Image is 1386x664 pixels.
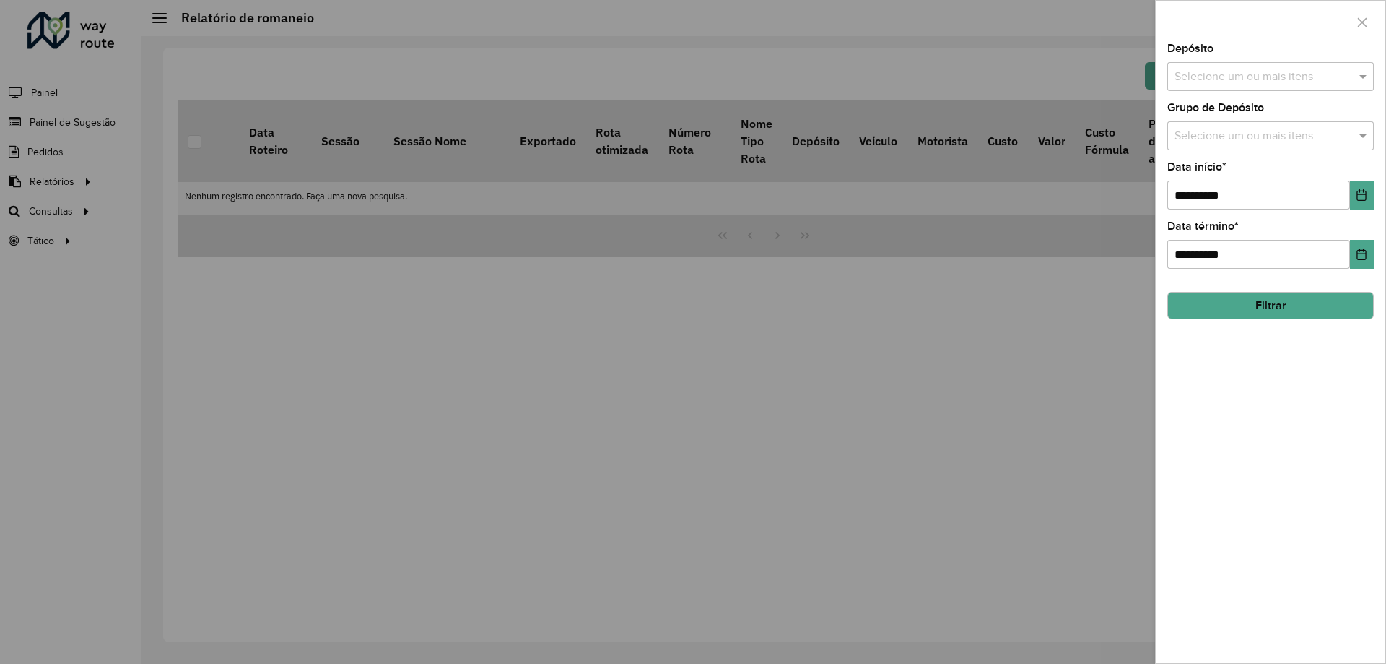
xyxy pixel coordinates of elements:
label: Grupo de Depósito [1167,99,1264,116]
button: Filtrar [1167,292,1374,319]
button: Choose Date [1350,240,1374,269]
label: Data término [1167,217,1239,235]
label: Data início [1167,158,1226,176]
label: Depósito [1167,40,1213,57]
button: Choose Date [1350,181,1374,210]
